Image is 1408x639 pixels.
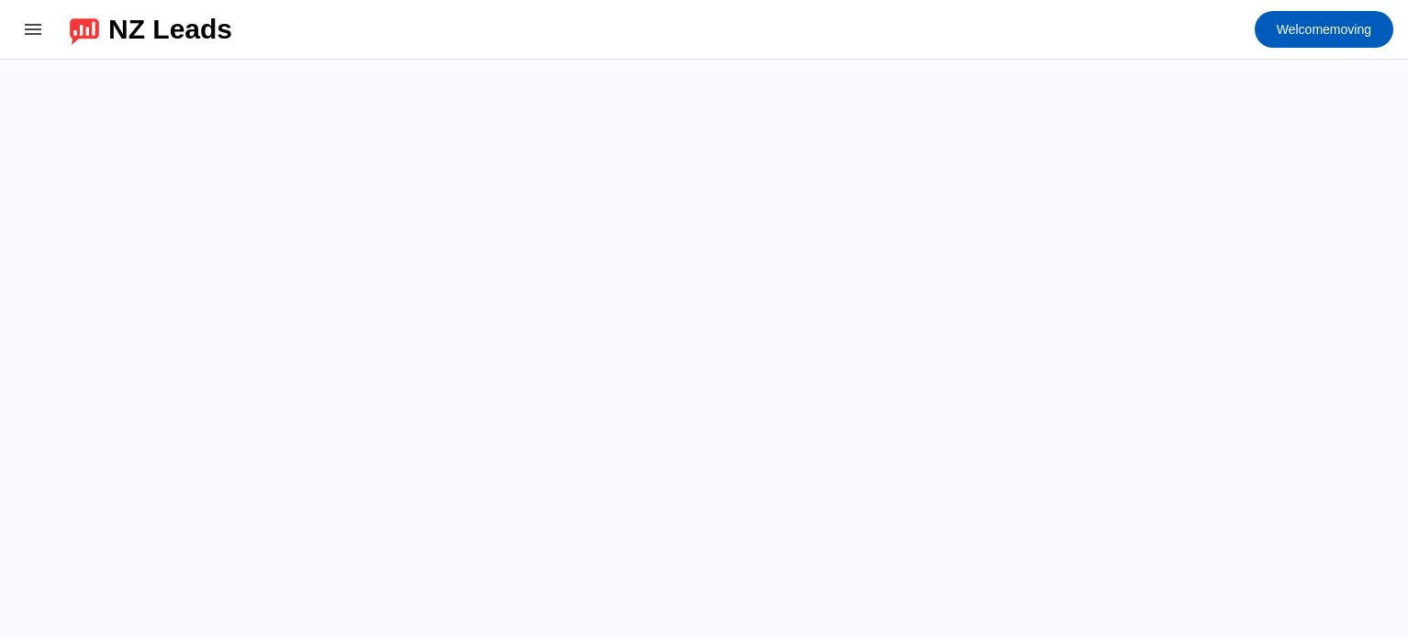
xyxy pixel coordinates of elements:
span: Welcome [1277,22,1330,37]
button: Welcomemoving [1255,11,1393,48]
img: logo [70,14,99,45]
span: moving [1277,17,1371,42]
div: NZ Leads [108,17,232,42]
mat-icon: menu [22,18,44,40]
